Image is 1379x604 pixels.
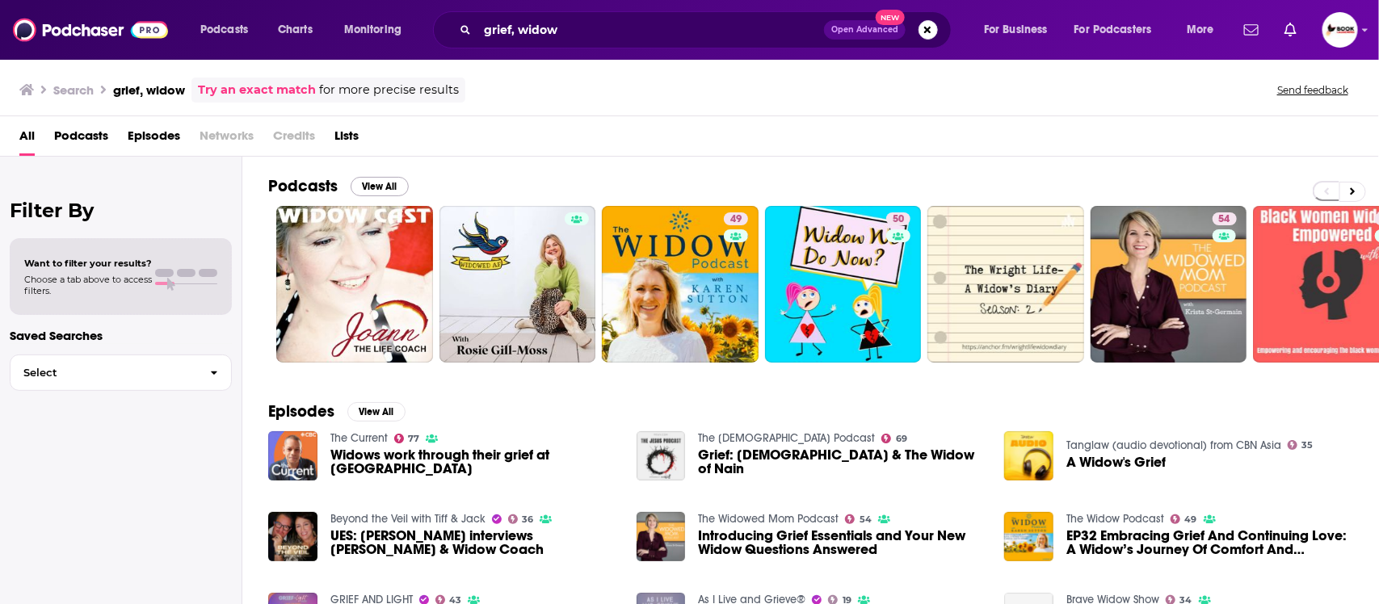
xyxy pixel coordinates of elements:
[1288,440,1314,450] a: 35
[333,17,423,43] button: open menu
[522,516,533,523] span: 36
[824,20,906,40] button: Open AdvancedNew
[860,516,872,523] span: 54
[876,10,905,25] span: New
[1175,17,1234,43] button: open menu
[54,123,108,156] a: Podcasts
[24,258,152,269] span: Want to filter your results?
[200,19,248,41] span: Podcasts
[351,177,409,196] button: View All
[896,435,907,443] span: 69
[344,19,402,41] span: Monitoring
[508,514,534,524] a: 36
[765,206,922,363] a: 50
[267,17,322,43] a: Charts
[1066,455,1166,469] a: A Widow's Grief
[330,529,617,556] span: UES: [PERSON_NAME] interviews [PERSON_NAME] & Widow Coach
[1322,12,1358,48] img: User Profile
[278,19,313,41] span: Charts
[698,512,839,526] a: The Widowed Mom Podcast
[1091,206,1247,363] a: 54
[13,15,168,45] img: Podchaser - Follow, Share and Rate Podcasts
[1238,16,1265,44] a: Show notifications dropdown
[1213,212,1237,225] a: 54
[19,123,35,156] a: All
[1278,16,1303,44] a: Show notifications dropdown
[113,82,185,98] h3: grief, widow
[11,367,197,378] span: Select
[268,431,317,480] img: Widows work through their grief at Camp Widow
[334,123,359,156] a: Lists
[408,435,419,443] span: 77
[394,434,420,443] a: 77
[330,431,388,445] a: The Current
[347,402,406,422] button: View All
[330,512,486,526] a: Beyond the Veil with Tiff & Jack
[1066,529,1353,556] a: EP32 Embracing Grief And Continuing Love: A Widow’s Journey Of Comfort And Gratitude
[698,431,875,445] a: The Jesus Podcast
[268,401,334,422] h2: Episodes
[1074,19,1152,41] span: For Podcasters
[730,212,742,228] span: 49
[319,81,459,99] span: for more precise results
[698,448,985,476] span: Grief: [DEMOGRAPHIC_DATA] & The Widow of Nain
[724,212,748,225] a: 49
[449,597,461,604] span: 43
[881,434,907,443] a: 69
[10,199,232,222] h2: Filter By
[1004,431,1053,480] img: A Widow's Grief
[200,123,254,156] span: Networks
[10,328,232,343] p: Saved Searches
[128,123,180,156] a: Episodes
[893,212,904,228] span: 50
[1322,12,1358,48] span: Logged in as BookLaunchers
[330,529,617,556] a: UES: Jack interviews Kari Driskell Johnson - Grief & Widow Coach
[1004,512,1053,561] img: EP32 Embracing Grief And Continuing Love: A Widow’s Journey Of Comfort And Gratitude
[198,81,316,99] a: Try an exact match
[268,176,409,196] a: PodcastsView All
[24,274,152,296] span: Choose a tab above to access filters.
[189,17,269,43] button: open menu
[698,448,985,476] a: Grief: Jesus & The Widow of Nain
[637,512,686,561] img: Introducing Grief Essentials and Your New Widow Questions Answered
[330,448,617,476] span: Widows work through their grief at [GEOGRAPHIC_DATA]
[1219,212,1230,228] span: 54
[448,11,967,48] div: Search podcasts, credits, & more...
[1064,17,1175,43] button: open menu
[843,597,851,604] span: 19
[831,26,898,34] span: Open Advanced
[1171,514,1197,524] a: 49
[1066,512,1164,526] a: The Widow Podcast
[1185,516,1197,523] span: 49
[698,529,985,556] a: Introducing Grief Essentials and Your New Widow Questions Answered
[53,82,94,98] h3: Search
[845,514,872,524] a: 54
[273,123,315,156] span: Credits
[477,17,824,43] input: Search podcasts, credits, & more...
[330,448,617,476] a: Widows work through their grief at Camp Widow
[1272,83,1353,97] button: Send feedback
[973,17,1068,43] button: open menu
[637,431,686,480] img: Grief: Jesus & The Widow of Nain
[1187,19,1214,41] span: More
[1302,442,1314,449] span: 35
[984,19,1048,41] span: For Business
[602,206,759,363] a: 49
[268,176,338,196] h2: Podcasts
[268,512,317,561] img: UES: Jack interviews Kari Driskell Johnson - Grief & Widow Coach
[10,354,232,391] button: Select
